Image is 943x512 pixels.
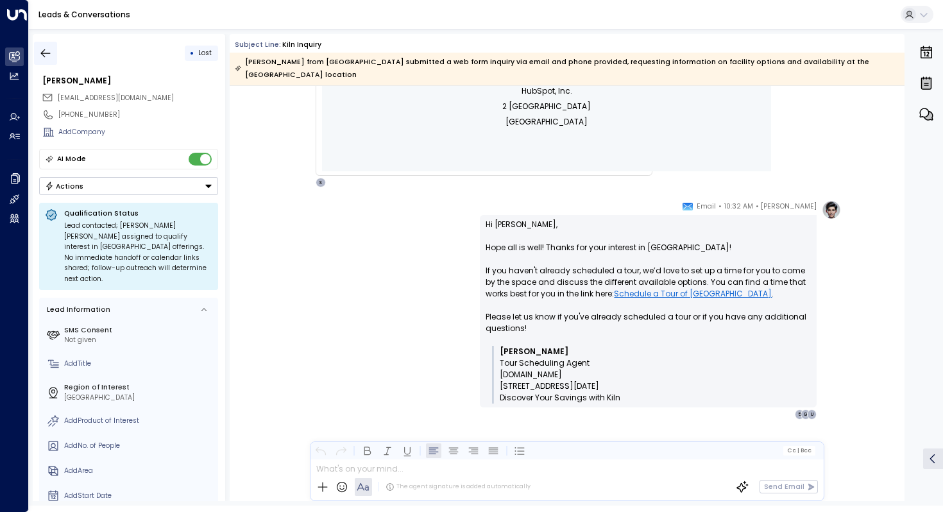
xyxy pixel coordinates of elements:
[756,200,759,213] span: •
[58,110,218,120] div: [PHONE_NUMBER]
[797,447,799,454] span: |
[57,153,86,166] div: AI Mode
[64,335,214,345] div: Not given
[316,178,326,188] div: S
[500,380,599,392] span: [STREET_ADDRESS][DATE]
[58,93,174,103] span: urhomelv@gmail.com
[64,209,212,218] p: Qualification Status
[45,182,84,191] div: Actions
[486,219,811,346] p: Hi [PERSON_NAME], Hope all is well! Thanks for your interest in [GEOGRAPHIC_DATA]! If you haven't...
[64,359,214,369] div: AddTitle
[282,40,321,50] div: Kiln Inquiry
[64,416,214,426] div: AddProduct of Interest
[39,177,218,195] button: Actions
[190,44,194,62] div: •
[783,446,815,455] button: Cc|Bcc
[614,288,772,300] a: Schedule a Tour of [GEOGRAPHIC_DATA]
[500,357,590,369] span: Tour Scheduling Agent
[807,409,817,420] div: U
[822,200,841,219] img: profile-logo.png
[724,200,753,213] span: 10:32 AM
[386,482,531,491] div: The agent signature is added automatically
[38,9,130,20] a: Leads & Conversations
[42,75,218,87] div: [PERSON_NAME]
[64,221,212,284] div: Lead contacted; [PERSON_NAME] [PERSON_NAME] assigned to qualify interest in [GEOGRAPHIC_DATA] off...
[235,40,281,49] span: Subject Line:
[697,200,716,213] span: Email
[386,83,707,130] p: HubSpot, Inc. 2 [GEOGRAPHIC_DATA] [GEOGRAPHIC_DATA]
[64,491,214,501] div: AddStart Date
[333,443,348,458] button: Redo
[64,441,214,451] div: AddNo. of People
[64,393,214,403] div: [GEOGRAPHIC_DATA]
[64,466,214,476] div: AddArea
[787,447,811,454] span: Cc Bcc
[58,93,174,103] span: [EMAIL_ADDRESS][DOMAIN_NAME]
[39,177,218,195] div: Button group with a nested menu
[500,392,620,404] a: Discover Your Savings with Kiln
[500,346,568,357] strong: [PERSON_NAME]
[313,443,328,458] button: Undo
[58,127,218,137] div: AddCompany
[500,369,562,380] a: [DOMAIN_NAME]
[44,305,110,315] div: Lead Information
[761,200,817,213] span: [PERSON_NAME]
[795,409,805,420] div: 5
[718,200,722,213] span: •
[198,48,212,58] span: Lost
[64,325,214,336] label: SMS Consent
[235,56,899,81] div: [PERSON_NAME] from [GEOGRAPHIC_DATA] submitted a web form inquiry via email and phone provided, r...
[801,409,811,420] div: G
[64,382,214,393] label: Region of Interest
